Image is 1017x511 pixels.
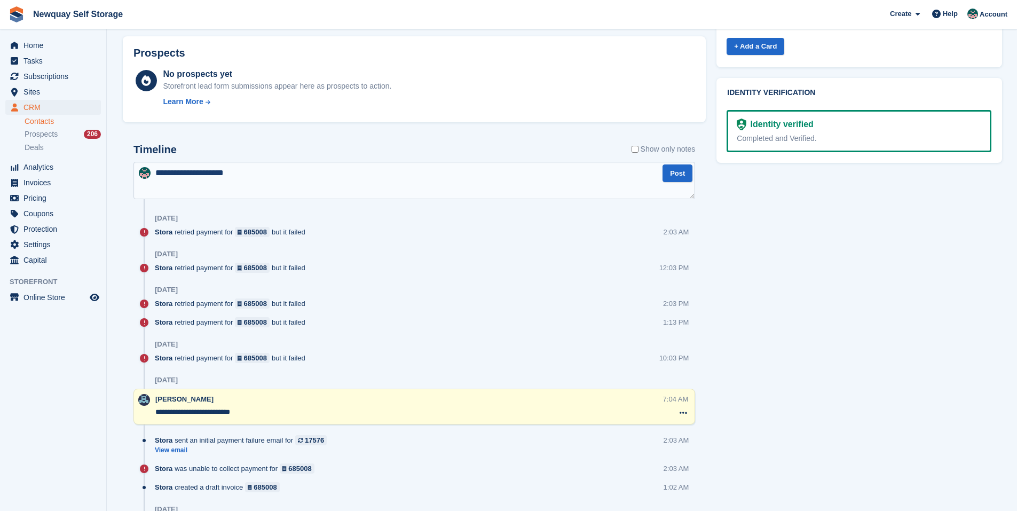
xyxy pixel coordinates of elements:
[155,463,320,474] div: was unable to collect payment for
[155,482,172,492] span: Stora
[254,482,277,492] div: 685008
[155,317,311,327] div: retried payment for but it failed
[244,263,267,273] div: 685008
[746,118,814,131] div: Identity verified
[84,130,101,139] div: 206
[155,263,311,273] div: retried payment for but it failed
[155,250,178,258] div: [DATE]
[5,53,101,68] a: menu
[155,395,214,403] span: [PERSON_NAME]
[943,9,958,19] span: Help
[244,298,267,309] div: 685008
[10,277,106,287] span: Storefront
[663,317,689,327] div: 1:13 PM
[663,164,692,182] button: Post
[155,317,172,327] span: Stora
[163,68,391,81] div: No prospects yet
[664,227,689,237] div: 2:03 AM
[235,317,270,327] a: 685008
[5,69,101,84] a: menu
[155,446,332,455] a: View email
[244,227,267,237] div: 685008
[139,167,151,179] img: Tina
[23,290,88,305] span: Online Store
[155,298,311,309] div: retried payment for but it failed
[5,38,101,53] a: menu
[727,38,784,56] a: + Add a Card
[163,96,391,107] a: Learn More
[5,160,101,175] a: menu
[155,227,311,237] div: retried payment for but it failed
[23,237,88,252] span: Settings
[5,175,101,190] a: menu
[155,214,178,223] div: [DATE]
[288,463,311,474] div: 685008
[235,298,270,309] a: 685008
[663,298,689,309] div: 2:03 PM
[295,435,327,445] a: 17576
[5,237,101,252] a: menu
[29,5,127,23] a: Newquay Self Storage
[155,376,178,384] div: [DATE]
[305,435,324,445] div: 17576
[25,143,44,153] span: Deals
[23,191,88,206] span: Pricing
[23,38,88,53] span: Home
[5,100,101,115] a: menu
[5,222,101,237] a: menu
[737,119,746,130] img: Identity Verification Ready
[9,6,25,22] img: stora-icon-8386f47178a22dfd0bd8f6a31ec36ba5ce8667c1dd55bd0f319d3a0aa187defe.svg
[155,286,178,294] div: [DATE]
[155,227,172,237] span: Stora
[155,340,178,349] div: [DATE]
[25,129,58,139] span: Prospects
[5,290,101,305] a: menu
[23,100,88,115] span: CRM
[138,394,150,406] img: Colette Pearce
[235,353,270,363] a: 685008
[25,129,101,140] a: Prospects 206
[245,482,280,492] a: 685008
[280,463,314,474] a: 685008
[163,81,391,92] div: Storefront lead form submissions appear here as prospects to action.
[133,144,177,156] h2: Timeline
[155,263,172,273] span: Stora
[163,96,203,107] div: Learn More
[664,463,689,474] div: 2:03 AM
[632,144,638,155] input: Show only notes
[244,353,267,363] div: 685008
[23,53,88,68] span: Tasks
[659,353,689,363] div: 10:03 PM
[133,47,185,59] h2: Prospects
[25,142,101,153] a: Deals
[727,89,991,97] h2: Identity verification
[663,394,689,404] div: 7:04 AM
[235,227,270,237] a: 685008
[5,206,101,221] a: menu
[235,263,270,273] a: 685008
[155,463,172,474] span: Stora
[23,160,88,175] span: Analytics
[980,9,1007,20] span: Account
[737,133,981,144] div: Completed and Verified.
[5,191,101,206] a: menu
[659,263,689,273] div: 12:03 PM
[664,482,689,492] div: 1:02 AM
[890,9,911,19] span: Create
[88,291,101,304] a: Preview store
[23,175,88,190] span: Invoices
[967,9,978,19] img: Tina
[155,435,332,445] div: sent an initial payment failure email for
[5,253,101,268] a: menu
[155,482,285,492] div: created a draft invoice
[155,298,172,309] span: Stora
[25,116,101,127] a: Contacts
[23,84,88,99] span: Sites
[155,435,172,445] span: Stora
[155,353,311,363] div: retried payment for but it failed
[664,435,689,445] div: 2:03 AM
[155,353,172,363] span: Stora
[23,253,88,268] span: Capital
[5,84,101,99] a: menu
[23,206,88,221] span: Coupons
